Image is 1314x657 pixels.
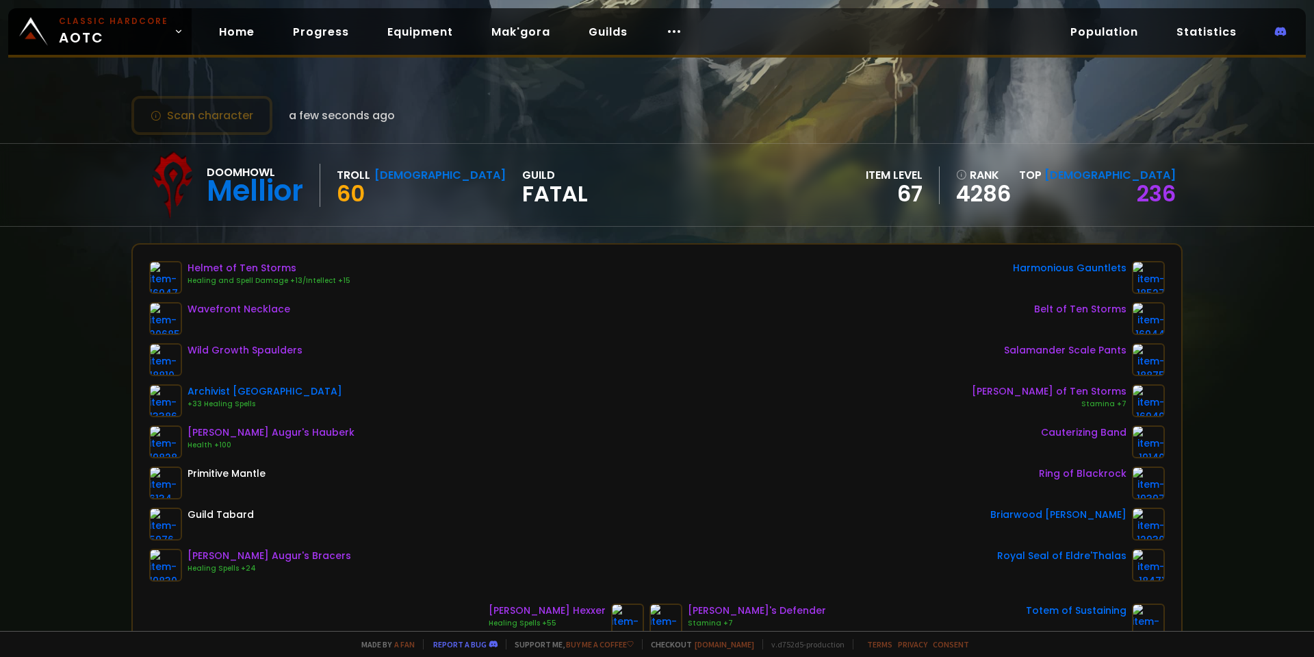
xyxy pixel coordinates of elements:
div: Top [1019,166,1176,184]
small: Classic Hardcore [59,15,168,27]
div: guild [522,166,588,204]
div: [PERSON_NAME]'s Defender [688,604,826,618]
div: Guild Tabard [188,508,254,522]
img: item-23200 [1132,604,1165,636]
div: Health +100 [188,440,355,451]
div: Primitive Mantle [188,467,266,481]
a: Privacy [898,639,927,649]
a: Guilds [578,18,639,46]
div: Healing Spells +24 [188,563,351,574]
span: [DEMOGRAPHIC_DATA] [1044,167,1176,183]
span: v. d752d5 - production [762,639,845,649]
div: Salamander Scale Pants [1004,343,1126,358]
a: Classic HardcoreAOTC [8,8,192,55]
div: Archivist [GEOGRAPHIC_DATA] [188,384,342,399]
div: Wavefront Necklace [188,302,290,317]
div: [DEMOGRAPHIC_DATA] [374,166,506,184]
span: Support me, [506,639,634,649]
div: item level [866,166,923,184]
a: 4286 [956,184,1011,204]
img: item-19890 [611,604,644,636]
div: 67 [866,184,923,204]
div: Wild Growth Spaulders [188,343,302,358]
a: Equipment [376,18,464,46]
img: item-19830 [149,549,182,582]
span: Checkout [642,639,754,649]
img: item-19397 [1132,467,1165,499]
img: item-18875 [1132,343,1165,376]
div: Helmet of Ten Storms [188,261,350,275]
a: Home [208,18,266,46]
div: Flametongue 6 [489,629,606,640]
div: Harmonious Gauntlets [1013,261,1126,275]
div: [PERSON_NAME] Augur's Bracers [188,549,351,563]
img: item-16947 [149,261,182,294]
a: Report a bug [433,639,487,649]
img: item-19828 [149,425,182,458]
div: Belt of Ten Storms [1034,302,1126,317]
span: AOTC [59,15,168,48]
a: [DOMAIN_NAME] [695,639,754,649]
img: item-5976 [149,508,182,541]
div: Ring of Blackrock [1039,467,1126,481]
img: item-16944 [1132,302,1165,335]
div: Briarwood [PERSON_NAME] [990,508,1126,522]
a: Mak'gora [480,18,561,46]
a: Population [1059,18,1149,46]
div: Healing and Spell Damage +13/Intellect +15 [188,275,350,286]
img: item-18527 [1132,261,1165,294]
a: Statistics [1165,18,1248,46]
div: [PERSON_NAME] Augur's Hauberk [188,425,355,440]
div: [PERSON_NAME] Hexxer [489,604,606,618]
img: item-13386 [149,384,182,417]
span: Made by [353,639,415,649]
div: Totem of Sustaining [1026,604,1126,618]
div: +33 Healing Spells [188,399,342,410]
img: item-20685 [149,302,182,335]
img: item-17106 [649,604,682,636]
span: 60 [337,178,365,209]
div: Healing Spells +55 [489,618,606,629]
span: Fatal [522,184,588,204]
div: Royal Seal of Eldre'Thalas [997,549,1126,563]
img: item-16949 [1132,384,1165,417]
div: [PERSON_NAME] of Ten Storms [972,384,1126,399]
div: Stamina +7 [688,618,826,629]
img: item-12930 [1132,508,1165,541]
button: Scan character [131,96,272,135]
a: Consent [933,639,969,649]
div: rank [956,166,1011,184]
img: item-19140 [1132,425,1165,458]
span: a few seconds ago [289,107,395,124]
div: Cauterizing Band [1041,425,1126,440]
div: Mellior [207,181,303,201]
a: Terms [867,639,892,649]
div: Stamina +7 [972,399,1126,410]
a: a fan [394,639,415,649]
a: 236 [1137,178,1176,209]
img: item-18810 [149,343,182,376]
img: item-6134 [149,467,182,499]
a: Buy me a coffee [566,639,634,649]
div: Doomhowl [207,164,303,181]
a: Progress [282,18,360,46]
img: item-18471 [1132,549,1165,582]
div: Troll [337,166,370,184]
